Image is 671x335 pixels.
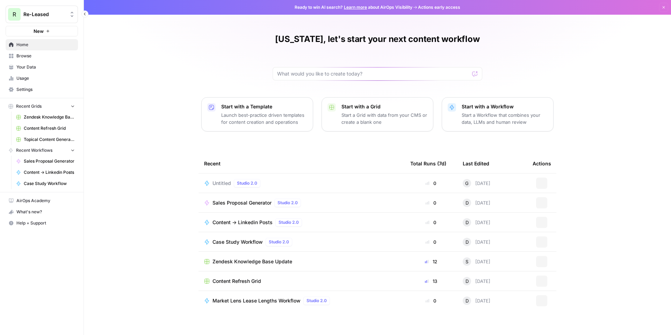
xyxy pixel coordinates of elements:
a: Sales Proposal GeneratorStudio 2.0 [204,199,399,207]
div: [DATE] [463,257,490,266]
div: [DATE] [463,179,490,187]
span: Topical Content Generation Grid [24,136,75,143]
a: Case Study WorkflowStudio 2.0 [204,238,399,246]
a: Case Study Workflow [13,178,78,189]
p: Start a Grid with data from your CMS or create a blank one [341,112,427,126]
span: Sales Proposal Generator [212,199,272,206]
span: New [34,28,44,35]
div: [DATE] [463,218,490,227]
button: New [6,26,78,36]
span: Content -> Linkedin Posts [24,169,75,176]
span: Zendesk Knowledge Base Update [24,114,75,120]
div: 12 [410,258,452,265]
span: Ready to win AI search? about AirOps Visibility [295,4,412,10]
a: Learn more [344,5,367,10]
div: [DATE] [463,199,490,207]
span: Untitled [212,180,231,187]
div: 0 [410,297,452,304]
a: Settings [6,84,78,95]
span: Market Lens Lease Lengths Workflow [212,297,301,304]
span: AirOps Academy [16,198,75,204]
span: D [466,278,469,285]
a: Zendesk Knowledge Base Update [13,112,78,123]
span: Sales Proposal Generator [24,158,75,164]
button: Start with a TemplateLaunch best-practice driven templates for content creation and operations [201,97,313,131]
a: Home [6,39,78,50]
span: Help + Support [16,220,75,226]
h1: [US_STATE], let's start your next content workflow [275,34,479,45]
div: 0 [410,180,452,187]
div: [DATE] [463,277,490,285]
a: Content Refresh Grid [204,278,399,285]
span: Recent Grids [16,103,42,109]
span: Actions early access [418,4,460,10]
span: Content -> Linkedin Posts [212,219,273,226]
button: Help + Support [6,218,78,229]
span: Settings [16,86,75,93]
a: Content -> Linkedin Posts [13,167,78,178]
span: D [466,297,469,304]
span: Content Refresh Grid [24,125,75,131]
span: Home [16,42,75,48]
div: 0 [410,238,452,245]
a: AirOps Academy [6,195,78,206]
span: Recent Workflows [16,147,52,154]
span: D [466,199,469,206]
span: Re-Leased [23,11,66,18]
span: Case Study Workflow [212,238,263,245]
span: R [13,10,16,19]
a: Browse [6,50,78,62]
span: Studio 2.0 [279,219,299,226]
div: [DATE] [463,238,490,246]
div: Recent [204,154,399,173]
a: Your Data [6,62,78,73]
a: Market Lens Lease Lengths WorkflowStudio 2.0 [204,297,399,305]
button: Recent Workflows [6,145,78,156]
span: Zendesk Knowledge Base Update [212,258,292,265]
input: What would you like to create today? [277,70,469,77]
span: Studio 2.0 [277,200,298,206]
span: Browse [16,53,75,59]
p: Start a Workflow that combines your data, LLMs and human review [462,112,548,126]
span: G [465,180,469,187]
span: Content Refresh Grid [212,278,261,285]
a: Zendesk Knowledge Base Update [204,258,399,265]
p: Start with a Grid [341,103,427,110]
button: Start with a WorkflowStart a Workflow that combines your data, LLMs and human review [442,97,554,131]
button: Recent Grids [6,101,78,112]
a: Sales Proposal Generator [13,156,78,167]
span: Usage [16,75,75,81]
a: Usage [6,73,78,84]
span: D [466,238,469,245]
div: 13 [410,278,452,285]
div: Total Runs (7d) [410,154,446,173]
p: Launch best-practice driven templates for content creation and operations [221,112,307,126]
button: What's new? [6,206,78,218]
span: Studio 2.0 [237,180,257,186]
a: Topical Content Generation Grid [13,134,78,145]
p: Start with a Workflow [462,103,548,110]
span: D [466,219,469,226]
div: 0 [410,199,452,206]
span: S [466,258,468,265]
div: [DATE] [463,297,490,305]
div: Last Edited [463,154,489,173]
span: Studio 2.0 [306,298,327,304]
a: Content Refresh Grid [13,123,78,134]
a: UntitledStudio 2.0 [204,179,399,187]
div: What's new? [6,207,78,217]
span: Studio 2.0 [269,239,289,245]
a: Content -> Linkedin PostsStudio 2.0 [204,218,399,227]
div: Actions [533,154,551,173]
p: Start with a Template [221,103,307,110]
div: 0 [410,219,452,226]
button: Start with a GridStart a Grid with data from your CMS or create a blank one [322,97,433,131]
span: Case Study Workflow [24,180,75,187]
button: Workspace: Re-Leased [6,6,78,23]
span: Your Data [16,64,75,70]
